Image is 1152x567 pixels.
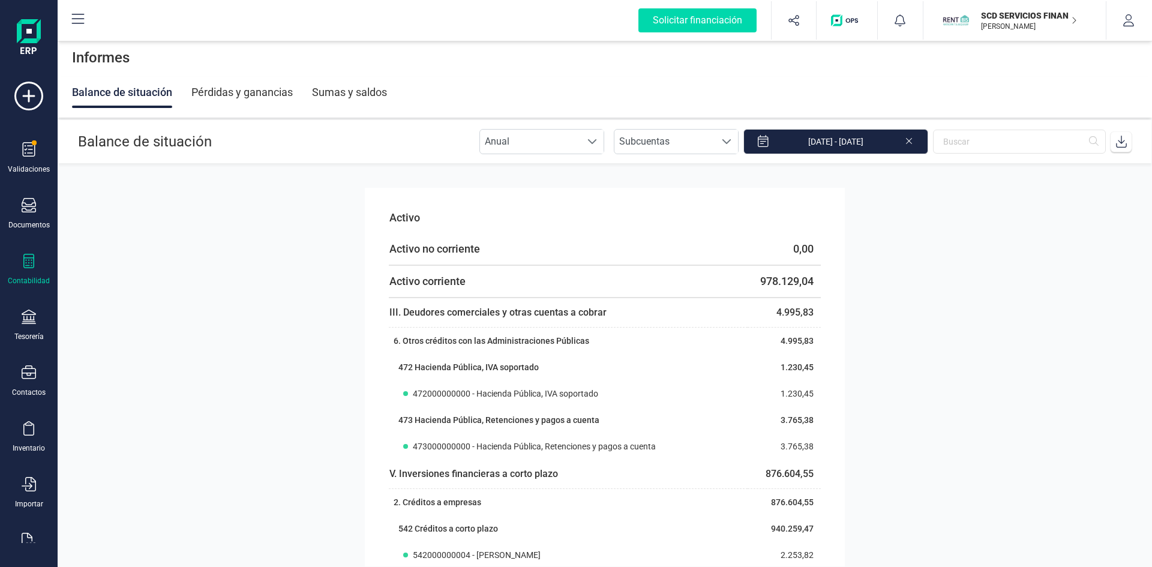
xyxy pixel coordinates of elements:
div: Solicitar financiación [638,8,757,32]
td: 978.129,04 [748,265,821,298]
div: Balance de situación [72,77,172,108]
span: 542000000004 - [PERSON_NAME] [413,549,541,561]
p: [PERSON_NAME] [981,22,1077,31]
span: 2. Créditos a empresas [394,497,481,507]
div: Informes [58,38,1152,77]
p: SCD SERVICIOS FINANCIEROS SL [981,10,1077,22]
div: Documentos [8,220,50,230]
span: 473 Hacienda Pública, Retenciones y pagos a cuenta [398,415,599,425]
div: Pérdidas y ganancias [191,77,293,108]
span: Subcuentas [614,130,715,154]
span: Activo [389,211,420,224]
td: 3.765,38 [748,407,821,433]
span: 542 Créditos a corto plazo [398,524,498,533]
td: 1.230,45 [748,354,821,380]
img: Logo de OPS [831,14,863,26]
td: 1.230,45 [748,380,821,407]
span: Activo no corriente [389,242,480,255]
td: 876.604,55 [748,489,821,516]
input: Buscar [933,130,1106,154]
div: Contactos [12,388,46,397]
td: 3.765,38 [748,433,821,460]
span: III. Deudores comerciales y otras cuentas a cobrar [389,307,607,318]
span: 473000000000 - Hacienda Pública, Retenciones y pagos a cuenta [413,440,656,452]
span: 6. Otros créditos con las Administraciones Públicas [394,336,589,346]
td: 0,00 [748,233,821,265]
div: Sumas y saldos [312,77,387,108]
div: Validaciones [8,164,50,174]
td: 940.259,47 [748,515,821,542]
div: Inventario [13,443,45,453]
button: Solicitar financiación [624,1,771,40]
span: Anual [480,130,581,154]
img: SC [943,7,969,34]
td: 4.995,83 [748,328,821,355]
div: Tesorería [14,332,44,341]
span: V. Inversiones financieras a corto plazo [389,468,558,479]
div: Importar [15,499,43,509]
button: Logo de OPS [824,1,870,40]
td: 4.995,83 [748,298,821,328]
img: Logo Finanedi [17,19,41,58]
button: SCSCD SERVICIOS FINANCIEROS SL[PERSON_NAME] [938,1,1091,40]
span: 472 Hacienda Pública, IVA soportado [398,362,539,372]
td: 876.604,55 [748,460,821,489]
span: 472000000000 - Hacienda Pública, IVA soportado [413,388,598,400]
div: Contabilidad [8,276,50,286]
span: Balance de situación [78,133,212,150]
span: Activo corriente [389,275,466,287]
